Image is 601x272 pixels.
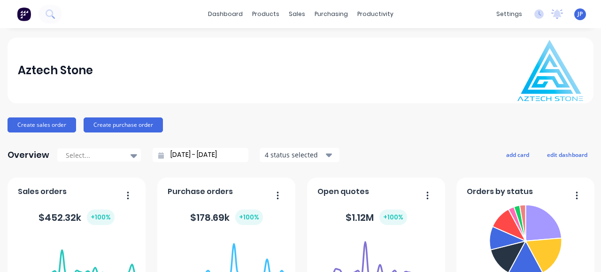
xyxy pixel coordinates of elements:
[17,7,31,21] img: Factory
[346,210,407,225] div: $ 1.12M
[260,148,339,162] button: 4 status selected
[310,7,353,21] div: purchasing
[39,210,115,225] div: $ 452.32k
[18,186,67,197] span: Sales orders
[18,61,93,80] div: Aztech Stone
[8,117,76,132] button: Create sales order
[541,148,593,161] button: edit dashboard
[578,10,583,18] span: JP
[8,146,49,164] div: Overview
[517,40,583,101] img: Aztech Stone
[492,7,527,21] div: settings
[87,210,115,225] div: + 100 %
[500,148,535,161] button: add card
[353,7,398,21] div: productivity
[467,186,533,197] span: Orders by status
[284,7,310,21] div: sales
[203,7,247,21] a: dashboard
[235,210,263,225] div: + 100 %
[247,7,284,21] div: products
[168,186,233,197] span: Purchase orders
[84,117,163,132] button: Create purchase order
[190,210,263,225] div: $ 178.69k
[265,150,324,160] div: 4 status selected
[379,210,407,225] div: + 100 %
[317,186,369,197] span: Open quotes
